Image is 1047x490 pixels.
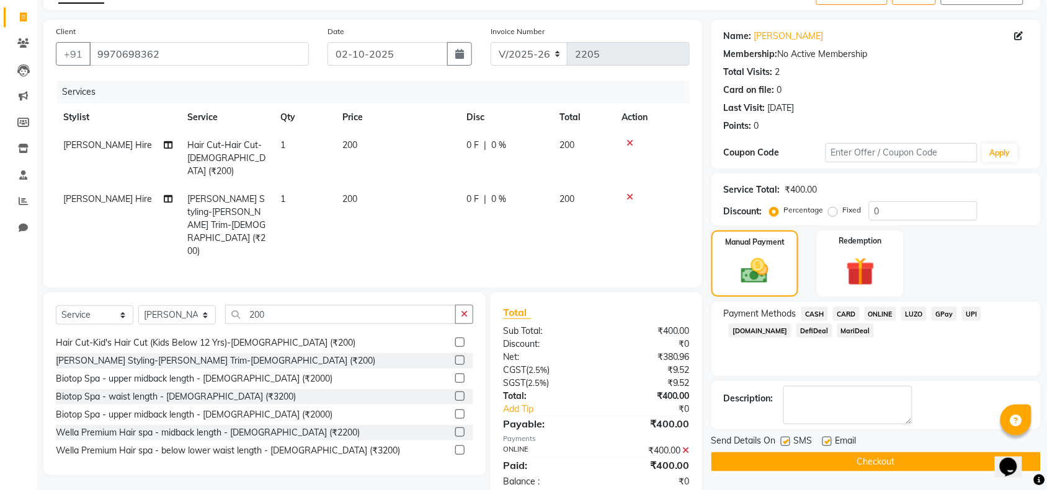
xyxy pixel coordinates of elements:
div: 0 [777,84,782,97]
span: [DOMAIN_NAME] [729,323,791,338]
label: Fixed [843,204,862,216]
span: 2.5% [528,365,547,375]
span: MariDeal [837,323,875,338]
span: 200 [342,139,357,151]
span: 0 % [491,139,506,152]
span: [PERSON_NAME] Hire [63,193,152,204]
div: Last Visit: [724,102,765,115]
span: 200 [559,193,574,204]
div: 0 [754,120,759,133]
div: ₹400.00 [596,416,699,431]
span: | [484,193,486,206]
span: | [484,139,486,152]
div: ₹0 [613,403,699,416]
div: Description: [724,392,773,405]
span: 2.5% [528,378,546,388]
div: Total Visits: [724,66,773,79]
div: Name: [724,30,752,43]
div: Discount: [724,205,762,218]
span: DefiDeal [796,323,832,338]
span: ONLINE [865,307,897,321]
img: _gift.svg [837,254,884,289]
div: Card on file: [724,84,775,97]
div: Payable: [494,416,597,431]
a: [PERSON_NAME] [754,30,824,43]
div: ( ) [494,377,597,390]
th: Total [552,103,614,131]
label: Date [327,26,344,37]
div: ₹0 [596,338,699,351]
div: Biotop Spa - waist length - [DEMOGRAPHIC_DATA] (₹3200) [56,390,296,403]
div: [DATE] [768,102,795,115]
label: Manual Payment [725,237,785,248]
span: 0 F [466,193,479,206]
div: Sub Total: [494,325,597,338]
div: Coupon Code [724,146,826,159]
button: Apply [982,144,1018,162]
div: ₹400.00 [785,183,818,196]
span: Email [835,434,857,450]
span: LUZO [901,307,927,321]
div: ONLINE [494,444,597,457]
div: Wella Premium Hair spa - midback length - [DEMOGRAPHIC_DATA] (₹2200) [56,426,360,439]
span: Total [503,306,532,319]
span: 0 % [491,193,506,206]
div: Membership: [724,48,778,61]
input: Search by Name/Mobile/Email/Code [89,42,309,66]
div: ₹9.52 [596,377,699,390]
label: Percentage [784,204,824,216]
th: Service [180,103,273,131]
div: ₹0 [596,475,699,488]
div: Balance : [494,475,597,488]
th: Stylist [56,103,180,131]
span: UPI [962,307,981,321]
input: Enter Offer / Coupon Code [826,143,978,162]
span: CARD [833,307,860,321]
span: 1 [280,139,285,151]
div: Total: [494,390,597,403]
label: Redemption [839,235,882,247]
span: CGST [503,364,526,375]
div: [PERSON_NAME] Styling-[PERSON_NAME] Trim-[DEMOGRAPHIC_DATA] (₹200) [56,354,375,367]
span: GPay [932,307,957,321]
span: 0 F [466,139,479,152]
div: 2 [775,66,780,79]
div: Net: [494,351,597,364]
div: ₹400.00 [596,325,699,338]
button: Checkout [711,452,1041,471]
div: ₹400.00 [596,390,699,403]
div: Service Total: [724,183,780,196]
div: Services [57,81,699,103]
div: ( ) [494,364,597,377]
span: Payment Methods [724,307,796,320]
a: Add Tip [494,403,613,416]
span: SMS [794,434,813,450]
input: Search or Scan [225,305,456,324]
div: Points: [724,120,752,133]
div: Payments [503,434,690,444]
label: Client [56,26,76,37]
button: +91 [56,42,91,66]
th: Action [614,103,690,131]
label: Invoice Number [491,26,545,37]
span: [PERSON_NAME] Hire [63,139,152,151]
span: 1 [280,193,285,204]
div: ₹400.00 [596,458,699,473]
span: Send Details On [711,434,776,450]
div: Wella Premium Hair spa - below lower waist length - [DEMOGRAPHIC_DATA] (₹3200) [56,444,400,457]
th: Qty [273,103,335,131]
span: [PERSON_NAME] Styling-[PERSON_NAME] Trim-[DEMOGRAPHIC_DATA] (₹200) [187,193,265,256]
div: Paid: [494,458,597,473]
div: ₹9.52 [596,364,699,377]
div: ₹400.00 [596,444,699,457]
th: Price [335,103,459,131]
div: Discount: [494,338,597,351]
iframe: chat widget [995,440,1035,478]
div: Hair Cut-Kid's Hair Cut (Kids Below 12 Yrs)-[DEMOGRAPHIC_DATA] (₹200) [56,336,355,349]
div: ₹380.96 [596,351,699,364]
span: 200 [342,193,357,204]
span: SGST [503,377,525,388]
span: 200 [559,139,574,151]
div: No Active Membership [724,48,1028,61]
span: CASH [801,307,828,321]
